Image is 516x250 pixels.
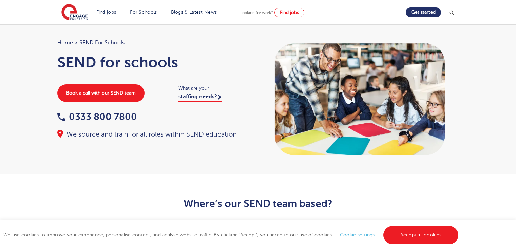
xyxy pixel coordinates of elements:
[79,38,125,47] span: SEND for Schools
[383,226,459,244] a: Accept all cookies
[340,232,375,237] a: Cookie settings
[75,40,78,46] span: >
[96,9,116,15] a: Find jobs
[57,40,73,46] a: Home
[274,8,304,17] a: Find jobs
[57,111,137,122] a: 0333 800 7800
[61,4,88,21] img: Engage Education
[3,232,460,237] span: We use cookies to improve your experience, personalise content, and analyse website traffic. By c...
[92,198,424,209] h2: Where’s our SEND team based?
[57,84,145,102] a: Book a call with our SEND team
[178,84,251,92] span: What are your
[406,7,441,17] a: Get started
[57,54,251,71] h1: SEND for schools
[171,9,217,15] a: Blogs & Latest News
[57,38,251,47] nav: breadcrumb
[130,9,157,15] a: For Schools
[57,130,251,139] div: We source and train for all roles within SEND education
[280,10,299,15] span: Find jobs
[240,10,273,15] span: Looking for work?
[178,93,222,102] a: staffing needs?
